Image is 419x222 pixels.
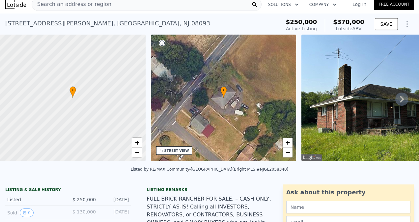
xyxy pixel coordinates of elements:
[72,209,96,214] span: $ 130,000
[286,188,410,197] div: Ask about this property
[131,167,289,172] div: Listed by RE/MAX Community-[GEOGRAPHIC_DATA] (Bright MLS #NJGL2058340)
[32,0,111,8] span: Search an address or region
[5,187,131,194] div: LISTING & SALE HISTORY
[401,17,414,31] button: Show Options
[286,18,317,25] span: $250,000
[345,1,374,8] a: Log In
[132,148,142,157] a: Zoom out
[333,25,364,32] div: Lotside ARV
[135,138,139,147] span: +
[286,26,317,31] span: Active Listing
[101,208,129,217] div: [DATE]
[132,138,142,148] a: Zoom in
[7,196,63,203] div: Listed
[147,187,272,192] div: Listing remarks
[283,148,293,157] a: Zoom out
[101,196,129,203] div: [DATE]
[283,138,293,148] a: Zoom in
[135,148,139,156] span: −
[5,19,210,28] div: [STREET_ADDRESS][PERSON_NAME] , [GEOGRAPHIC_DATA] , NJ 08093
[286,138,290,147] span: +
[286,148,290,156] span: −
[20,208,34,217] button: View historical data
[72,197,96,202] span: $ 250,000
[164,148,189,153] div: STREET VIEW
[7,208,63,217] div: Sold
[286,201,410,213] input: Name
[333,18,364,25] span: $370,000
[70,87,76,93] span: •
[220,86,227,98] div: •
[70,86,76,98] div: •
[375,18,398,30] button: SAVE
[220,87,227,93] span: •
